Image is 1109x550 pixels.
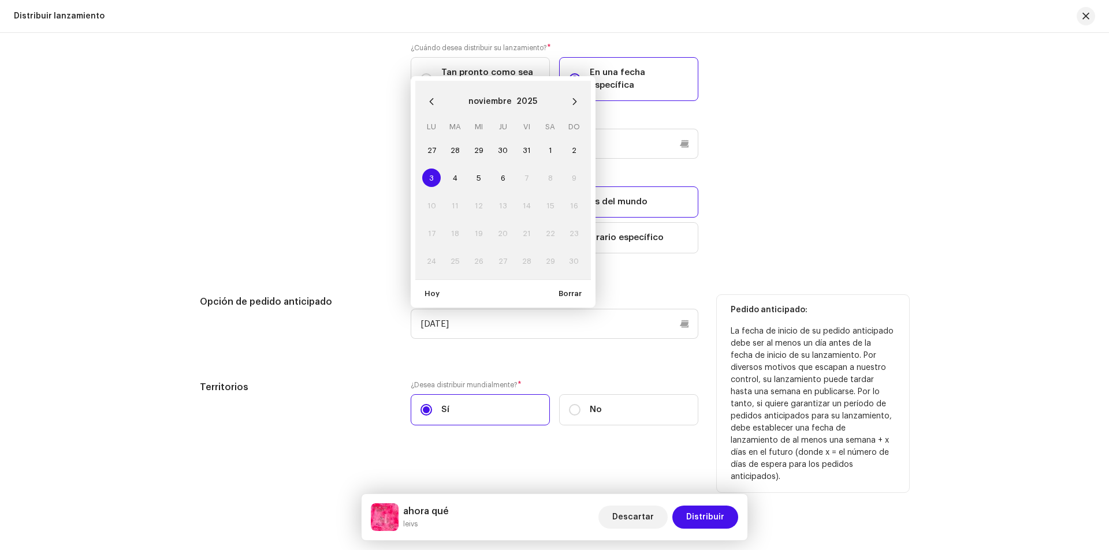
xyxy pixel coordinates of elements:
[441,66,540,92] span: Tan pronto como sea posible
[467,247,491,275] td: 26
[590,403,602,416] span: No
[371,503,399,531] img: e5fcee67-dc44-4643-b348-27cec79bb771
[549,285,591,303] button: Borrar
[515,136,538,164] td: 31
[444,136,467,164] td: 28
[538,219,562,247] td: 22
[422,169,441,187] span: 3
[541,141,560,159] span: 1
[467,219,491,247] td: 19
[538,192,562,219] td: 15
[562,136,586,164] td: 2
[444,164,467,192] td: 4
[200,380,392,394] h5: Territorios
[672,506,738,529] button: Distribuir
[515,192,538,219] td: 14
[538,164,562,192] td: 8
[415,285,449,303] button: Hoy
[403,504,449,518] h5: ahora qué
[612,506,654,529] span: Descartar
[563,90,586,113] button: Next Month
[491,192,515,219] td: 13
[515,164,538,192] td: 7
[538,247,562,275] td: 29
[731,304,895,316] p: Pedido anticipado:
[470,169,488,187] span: 5
[444,247,467,275] td: 25
[523,123,530,130] span: VI
[562,164,586,192] td: 9
[545,123,555,130] span: SA
[686,506,724,529] span: Distribuir
[565,141,583,159] span: 2
[491,219,515,247] td: 20
[598,506,668,529] button: Descartar
[411,380,698,390] label: ¿Desea distribuir mundialmente?
[515,219,538,247] td: 21
[420,164,444,192] td: 3
[444,219,467,247] td: 18
[494,169,512,187] span: 6
[403,518,449,530] small: ahora qué
[420,219,444,247] td: 17
[411,76,596,308] div: Choose Date
[425,282,440,305] span: Hoy
[467,192,491,219] td: 12
[494,141,512,159] span: 30
[491,164,515,192] td: 6
[420,247,444,275] td: 24
[590,66,689,92] span: En una fecha específica
[420,90,443,113] button: Previous Month
[446,141,464,159] span: 28
[538,136,562,164] td: 1
[491,136,515,164] td: 30
[562,219,586,247] td: 23
[562,192,586,219] td: 16
[14,12,105,21] div: Distribuir lanzamiento
[441,403,449,416] span: Sí
[518,141,536,159] span: 31
[516,92,537,111] button: Choose Year
[446,169,464,187] span: 4
[200,295,392,309] h5: Opción de pedido anticipado
[422,141,441,159] span: 27
[731,325,895,483] p: La fecha de inicio de su pedido anticipado debe ser al menos un día antes de la fecha de inicio d...
[562,247,586,275] td: 30
[411,43,698,53] label: ¿Cuándo desea distribuir su lanzamiento?
[559,282,582,305] span: Borrar
[468,92,512,111] button: Choose Month
[449,123,461,130] span: MA
[470,141,488,159] span: 29
[420,192,444,219] td: 10
[475,123,483,130] span: MI
[467,136,491,164] td: 29
[568,123,580,130] span: DO
[411,309,698,339] input: Seleccione una fecha
[515,247,538,275] td: 28
[427,123,436,130] span: LU
[444,192,467,219] td: 11
[467,164,491,192] td: 5
[420,136,444,164] td: 27
[491,247,515,275] td: 27
[499,123,507,130] span: JU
